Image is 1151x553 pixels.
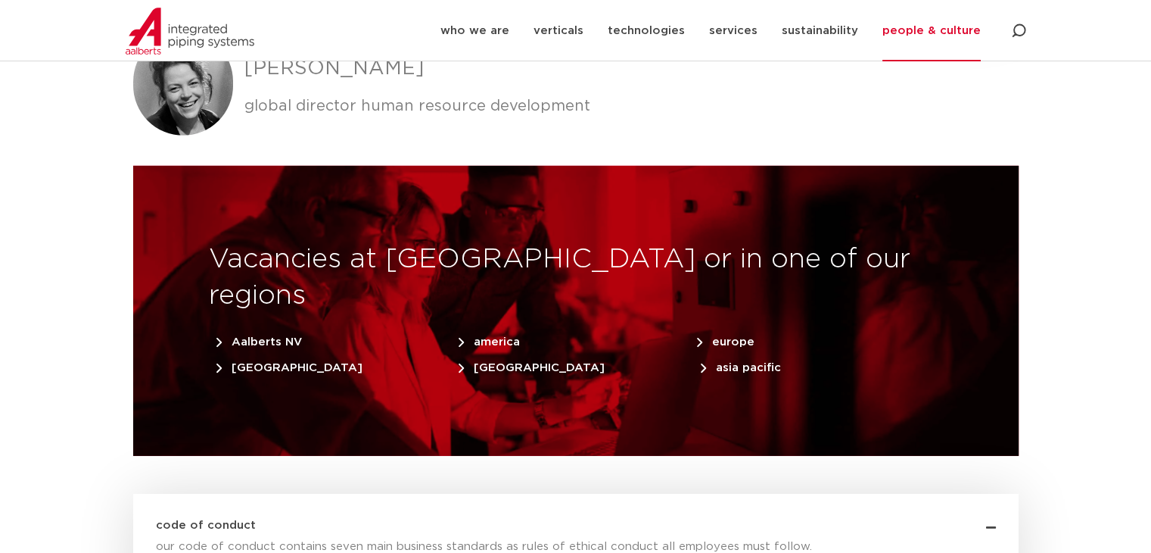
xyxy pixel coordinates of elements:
a: europe [697,329,777,348]
span: Aalberts NV [216,336,302,348]
div: code of conduct [156,494,996,535]
span: [GEOGRAPHIC_DATA] [459,362,605,373]
a: Aalberts NV [216,329,325,348]
span: asia pacific [701,362,781,373]
a: [GEOGRAPHIC_DATA] [216,355,385,373]
p: global director human resource development [244,95,1018,119]
a: asia pacific [701,355,804,373]
a: america [459,329,543,348]
h2: Vacancies at [GEOGRAPHIC_DATA] or in one of our regions [209,242,943,314]
a: [GEOGRAPHIC_DATA] [459,355,627,373]
span: europe [697,336,754,348]
a: code of conduct [156,520,256,531]
span: [GEOGRAPHIC_DATA] [216,362,362,373]
span: america [459,336,520,348]
h3: [PERSON_NAME] [244,55,1018,83]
